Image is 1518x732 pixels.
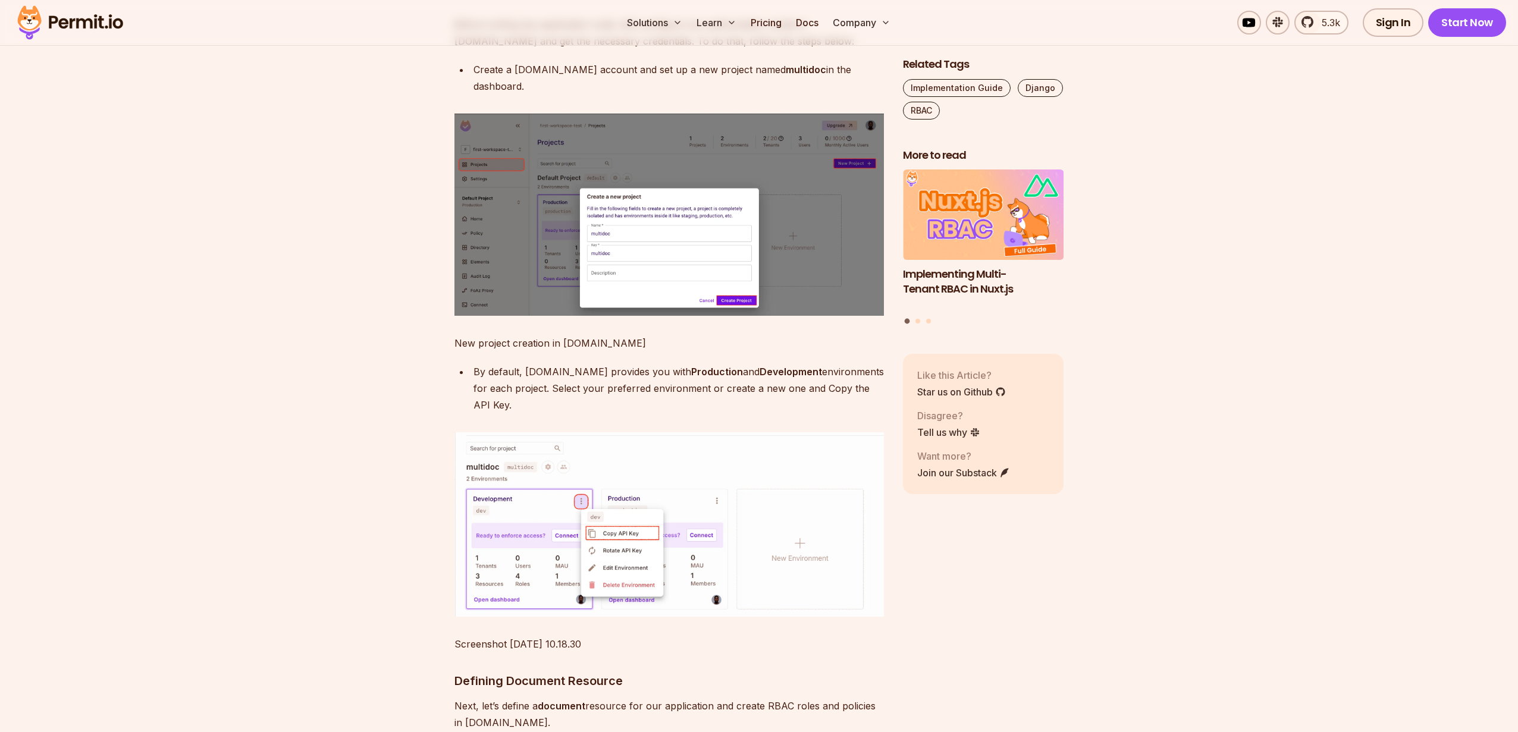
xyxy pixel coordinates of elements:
a: Tell us why [917,425,980,439]
p: Next, let’s define a resource for our application and create RBAC roles and policies in [DOMAIN_N... [454,698,884,731]
h2: More to read [903,148,1064,163]
div: Posts [903,170,1064,326]
button: Go to slide 3 [926,319,931,323]
h3: Defining Document Resource [454,671,884,690]
a: Star us on Github [917,385,1006,399]
a: 5.3k [1294,11,1348,34]
p: Disagree? [917,409,980,423]
a: Sign In [1363,8,1424,37]
div: By default, [DOMAIN_NAME] provides you with and environments for each project. Select your prefer... [473,363,884,413]
img: Permit logo [12,2,128,43]
a: Join our Substack [917,466,1010,480]
img: Implementing Multi-Tenant RBAC in Nuxt.js [903,170,1064,260]
a: Start Now [1428,8,1506,37]
img: image.png [454,114,884,316]
p: Like this Article? [917,368,1006,382]
strong: Production [691,366,743,378]
a: Django [1018,79,1063,97]
a: Pricing [746,11,786,34]
strong: multidoc [786,64,826,76]
a: RBAC [903,102,940,120]
p: New project creation in [DOMAIN_NAME] [454,335,884,351]
a: Implementation Guide [903,79,1011,97]
button: Learn [692,11,741,34]
li: 1 of 3 [903,170,1064,312]
div: Create a [DOMAIN_NAME] account and set up a new project named in the dashboard. [473,61,884,95]
button: Go to slide 1 [905,319,910,324]
strong: Development [760,366,822,378]
p: Want more? [917,449,1010,463]
h2: Related Tags [903,57,1064,72]
span: 5.3k [1315,15,1340,30]
strong: document [538,700,585,712]
a: Docs [791,11,823,34]
button: Go to slide 2 [915,319,920,323]
img: image.png [454,432,884,616]
button: Solutions [622,11,687,34]
p: Screenshot [DATE] 10.18.30 [454,636,884,652]
button: Company [828,11,895,34]
h3: Implementing Multi-Tenant RBAC in Nuxt.js [903,267,1064,297]
a: Implementing Multi-Tenant RBAC in Nuxt.jsImplementing Multi-Tenant RBAC in Nuxt.js [903,170,1064,312]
